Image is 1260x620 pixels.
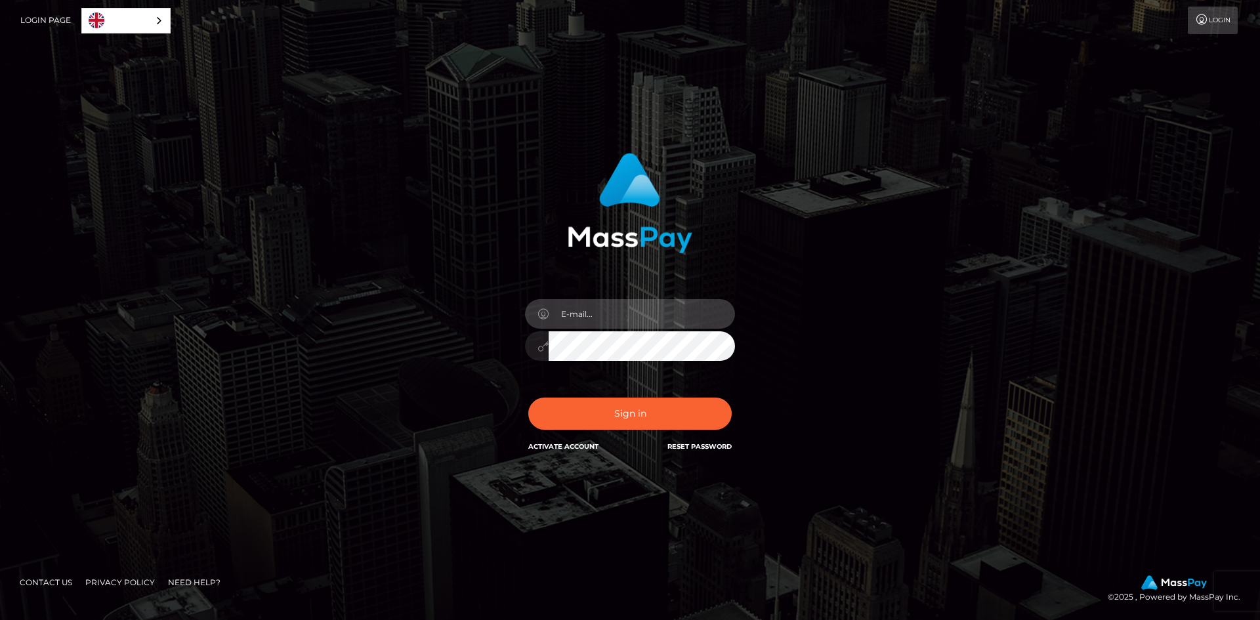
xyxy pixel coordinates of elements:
[1108,575,1250,604] div: © 2025 , Powered by MassPay Inc.
[1188,7,1238,34] a: Login
[80,572,160,592] a: Privacy Policy
[163,572,226,592] a: Need Help?
[528,398,732,430] button: Sign in
[549,299,735,329] input: E-mail...
[528,442,598,451] a: Activate Account
[82,9,170,33] a: English
[20,7,71,34] a: Login Page
[81,8,171,33] div: Language
[568,153,692,253] img: MassPay Login
[667,442,732,451] a: Reset Password
[81,8,171,33] aside: Language selected: English
[1141,575,1207,590] img: MassPay
[14,572,77,592] a: Contact Us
